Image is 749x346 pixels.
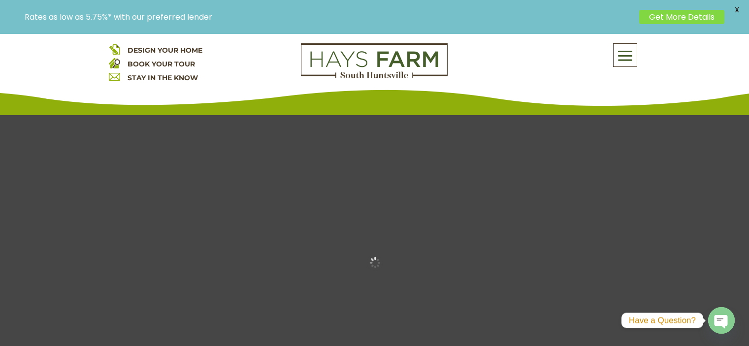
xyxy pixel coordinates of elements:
[128,60,195,68] a: BOOK YOUR TOUR
[301,43,448,79] img: Logo
[301,72,448,81] a: hays farm homes huntsville development
[128,46,202,55] a: DESIGN YOUR HOME
[109,57,120,68] img: book your home tour
[25,12,634,22] p: Rates as low as 5.75%* with our preferred lender
[128,73,198,82] a: STAY IN THE KNOW
[109,43,120,55] img: design your home
[729,2,744,17] span: X
[639,10,724,24] a: Get More Details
